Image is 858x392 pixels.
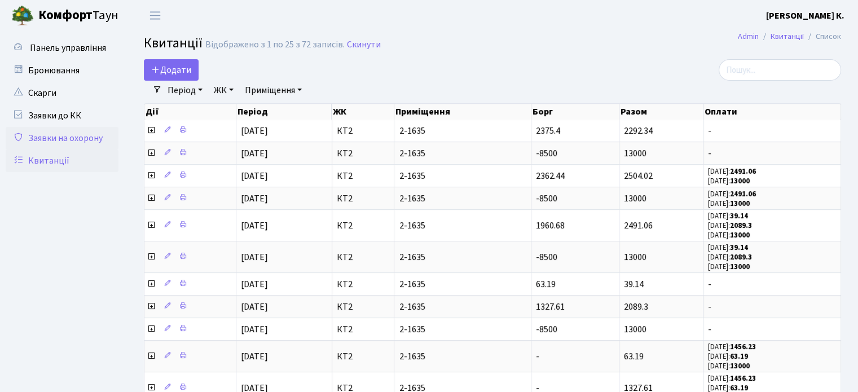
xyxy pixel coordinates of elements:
small: [DATE]: [708,189,756,199]
span: 2-1635 [399,126,526,135]
span: -8500 [536,323,557,336]
b: 1456.23 [730,373,756,384]
b: 2089.3 [730,221,752,231]
small: [DATE]: [708,211,748,221]
span: 2504.02 [624,170,653,182]
span: [DATE] [241,301,268,313]
small: [DATE]: [708,361,750,371]
img: logo.png [11,5,34,27]
span: - [536,350,539,363]
small: [DATE]: [708,221,752,231]
span: 2-1635 [399,171,526,180]
a: Приміщення [240,81,306,100]
th: Разом [619,104,703,120]
small: [DATE]: [708,351,748,362]
a: Admin [738,30,759,42]
th: Борг [531,104,619,120]
a: Період [163,81,207,100]
a: Скарги [6,82,118,104]
span: 2-1635 [399,221,526,230]
span: - [708,149,836,158]
span: -8500 [536,192,557,205]
span: - [708,280,836,289]
small: [DATE]: [708,342,756,352]
a: Квитанції [6,149,118,172]
span: [DATE] [241,251,268,263]
span: Квитанції [144,33,203,53]
span: 13000 [624,192,646,205]
span: [DATE] [241,323,268,336]
a: Заявки на охорону [6,127,118,149]
th: Приміщення [394,104,531,120]
span: КТ2 [337,325,390,334]
span: 2375.4 [536,125,560,137]
span: [DATE] [241,350,268,363]
b: 2089.3 [730,252,752,262]
span: 1960.68 [536,219,565,232]
span: 1327.61 [536,301,565,313]
small: [DATE]: [708,373,756,384]
span: Панель управління [30,42,106,54]
span: 2-1635 [399,302,526,311]
small: [DATE]: [708,230,750,240]
span: КТ2 [337,171,390,180]
span: КТ2 [337,194,390,203]
a: Панель управління [6,37,118,59]
span: - [708,325,836,334]
th: ЖК [332,104,394,120]
b: 13000 [730,361,750,371]
a: Квитанції [771,30,804,42]
span: 2-1635 [399,280,526,289]
a: [PERSON_NAME] К. [766,9,844,23]
a: ЖК [209,81,238,100]
span: [DATE] [241,125,268,137]
b: [PERSON_NAME] К. [766,10,844,22]
span: 2292.34 [624,125,653,137]
span: КТ2 [337,221,390,230]
span: КТ2 [337,280,390,289]
span: [DATE] [241,170,268,182]
b: Комфорт [38,6,93,24]
small: [DATE]: [708,176,750,186]
span: 63.19 [536,278,556,290]
span: -8500 [536,251,557,263]
a: Скинути [347,39,381,50]
small: [DATE]: [708,166,756,177]
li: Список [804,30,841,43]
small: [DATE]: [708,262,750,272]
span: 2362.44 [536,170,565,182]
span: 2-1635 [399,325,526,334]
span: КТ2 [337,302,390,311]
th: Оплати [703,104,841,120]
span: 13000 [624,147,646,160]
b: 2491.06 [730,166,756,177]
b: 63.19 [730,351,748,362]
b: 2491.06 [730,189,756,199]
span: 13000 [624,323,646,336]
span: КТ2 [337,352,390,361]
b: 39.14 [730,211,748,221]
span: [DATE] [241,278,268,290]
span: 2491.06 [624,219,653,232]
span: КТ2 [337,253,390,262]
small: [DATE]: [708,243,748,253]
b: 13000 [730,199,750,209]
b: 1456.23 [730,342,756,352]
span: 2089.3 [624,301,648,313]
button: Переключити навігацію [141,6,169,25]
span: 2-1635 [399,352,526,361]
th: Період [236,104,332,120]
span: КТ2 [337,149,390,158]
span: [DATE] [241,147,268,160]
div: Відображено з 1 по 25 з 72 записів. [205,39,345,50]
span: 63.19 [624,350,644,363]
span: 2-1635 [399,149,526,158]
small: [DATE]: [708,199,750,209]
span: КТ2 [337,126,390,135]
span: - [708,126,836,135]
small: [DATE]: [708,252,752,262]
span: [DATE] [241,219,268,232]
b: 13000 [730,230,750,240]
b: 13000 [730,176,750,186]
nav: breadcrumb [721,25,858,49]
